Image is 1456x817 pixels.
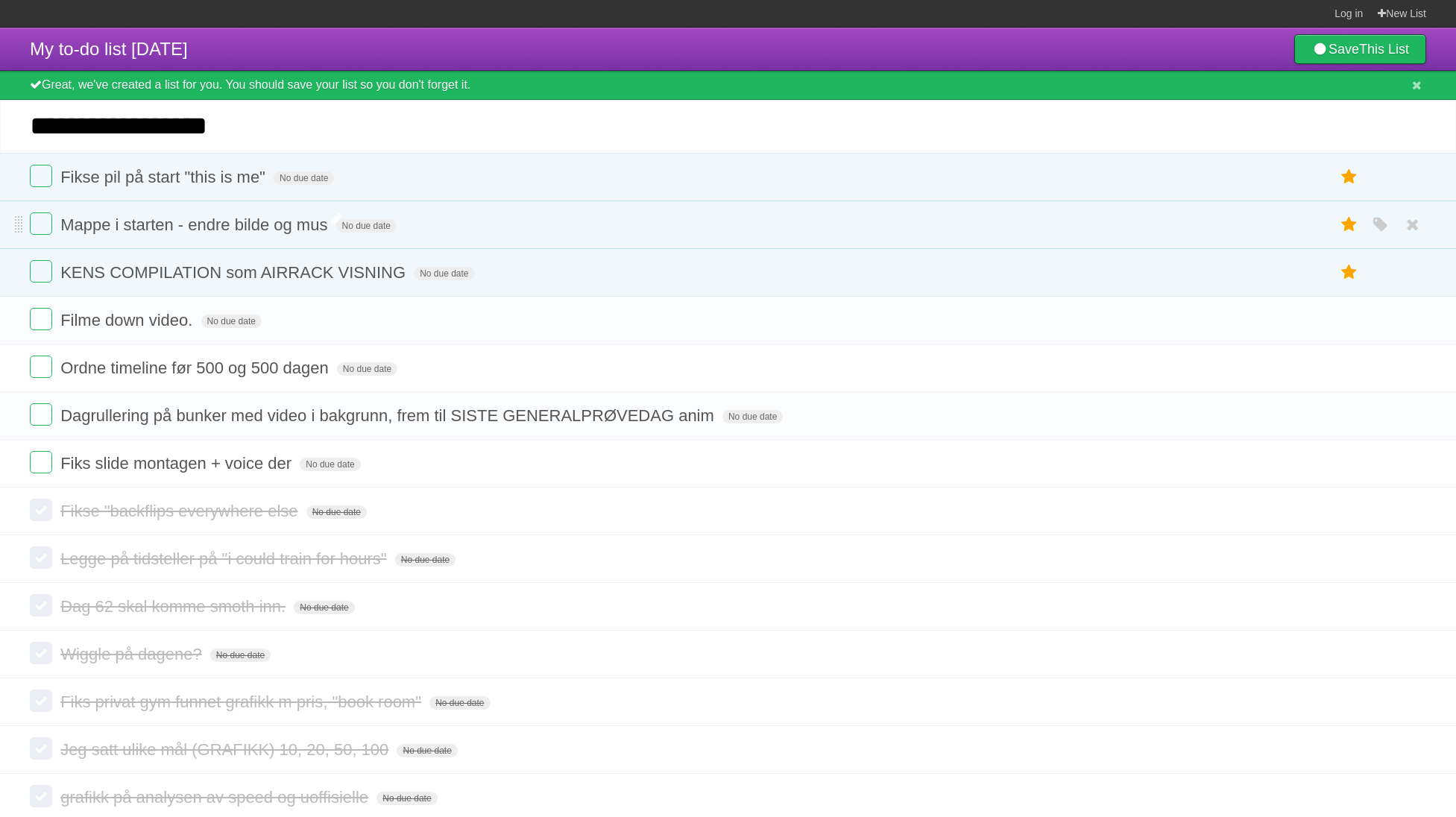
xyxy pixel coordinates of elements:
span: No due date [722,410,783,423]
label: Star task [1335,165,1364,189]
label: Done [30,260,52,283]
label: Done [30,308,52,330]
span: No due date [376,792,437,805]
span: Fiks privat gym funnet grafikk m pris, "book room" [60,693,425,711]
label: Done [30,212,52,235]
label: Done [30,451,52,473]
label: Done [30,642,52,664]
span: No due date [306,505,367,519]
span: grafikk på analysen av speed og uoffisielle [60,788,372,807]
span: Wiggle på dagene? [60,645,206,663]
label: Done [30,594,52,616]
span: Legge på tidsteller på "i could train for hours" [60,549,391,568]
label: Done [30,356,52,378]
span: No due date [337,362,397,376]
span: My to-do list [DATE] [30,39,188,59]
label: Done [30,165,52,187]
span: No due date [294,601,354,614]
label: Done [30,499,52,521]
span: No due date [300,458,360,471]
span: Dagrullering på bunker med video i bakgrunn, frem til SISTE GENERALPRØVEDAG anim [60,406,718,425]
span: Mappe i starten - endre bilde og mus [60,215,331,234]
span: No due date [201,315,262,328]
span: Fikse pil på start "this is me" [60,168,269,186]
span: No due date [395,553,456,567]
span: Fikse "backflips everywhere else [60,502,301,520]
label: Done [30,546,52,569]
span: No due date [429,696,490,710]
label: Done [30,690,52,712]
label: Star task [1335,260,1364,285]
span: KENS COMPILATION som AIRRACK VISNING [60,263,409,282]
a: SaveThis List [1294,34,1426,64]
span: Filme down video. [60,311,196,329]
span: No due date [414,267,474,280]
span: Jeg satt ulike mål (GRAFIKK) 10, 20, 50, 100 [60,740,392,759]
span: No due date [210,649,271,662]
b: This List [1359,42,1409,57]
span: No due date [274,171,334,185]
label: Star task [1335,212,1364,237]
label: Done [30,785,52,807]
span: Fiks slide montagen + voice der [60,454,295,473]
label: Done [30,403,52,426]
span: Dag 62 skal komme smoth inn. [60,597,289,616]
span: No due date [397,744,457,757]
span: No due date [336,219,397,233]
span: Ordne timeline før 500 og 500 dagen [60,359,333,377]
label: Done [30,737,52,760]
